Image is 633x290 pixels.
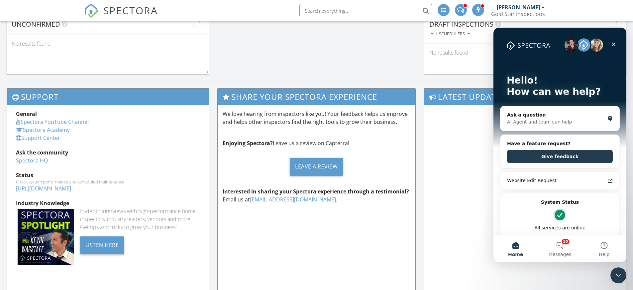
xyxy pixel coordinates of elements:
strong: Interested in sharing your Spectora experience through a testimonial? [223,188,409,195]
div: Leave a Review [290,158,343,176]
strong: General [16,110,37,118]
a: Spectora Academy [16,126,70,134]
div: [PERSON_NAME] [497,4,540,11]
img: Spectoraspolightmain [18,209,74,265]
div: Gold Star Inspections [491,11,545,17]
span: Unconfirmed [12,20,60,29]
div: Status [16,171,200,179]
img: The Best Home Inspection Software - Spectora [84,3,99,18]
button: All schedulers [429,30,471,39]
div: All schedulers [431,32,470,36]
p: Leave us a review on Capterra! [223,139,411,147]
p: We love hearing from inspectors like you! Your feedback helps us improve and helps other inspecto... [223,110,411,126]
h3: Share Your Spectora Experience [218,89,416,105]
a: [URL][DOMAIN_NAME] [16,185,71,192]
div: No results found [424,44,626,62]
iframe: Intercom live chat [493,28,626,262]
input: Search everything... [299,4,432,17]
a: Spectora HQ [16,157,48,164]
strong: Enjoying Spectora? [223,140,273,147]
h3: Latest Updates [424,89,626,105]
a: [EMAIL_ADDRESS][DOMAIN_NAME] [250,196,336,203]
span: SPECTORA [103,3,158,17]
div: Industry Knowledge [16,199,200,207]
a: Listen Here [80,241,124,248]
div: Listen Here [80,236,124,254]
div: No results found [7,35,209,53]
p: Email us at . [223,187,411,203]
div: Check system performance and scheduled maintenance. [16,179,200,184]
span: Draft Inspections [429,20,493,29]
a: Support Center [16,134,60,142]
iframe: Intercom live chat [610,267,626,283]
h3: Support [7,89,209,105]
div: In-depth interviews with high-performance home inspectors, industry leaders, vendors and more. Ge... [80,207,200,231]
div: Ask the community [16,148,200,156]
a: SPECTORA [84,9,158,23]
a: Spectora YouTube Channel [16,118,89,126]
a: Leave a Review [223,152,411,181]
